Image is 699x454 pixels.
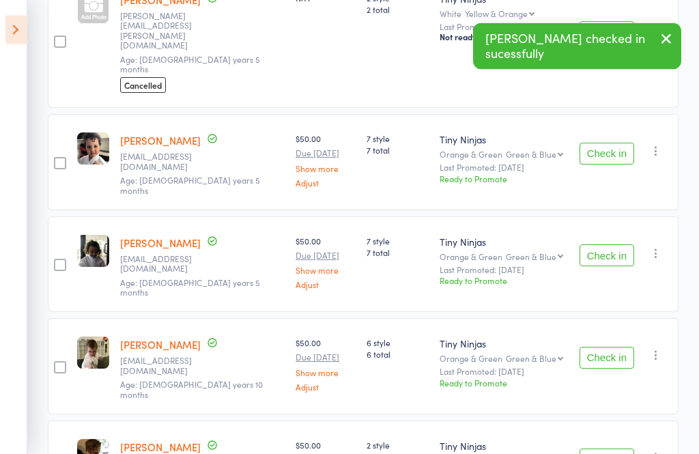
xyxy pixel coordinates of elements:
[440,10,569,18] div: White
[367,247,429,259] span: 7 total
[367,133,429,145] span: 7 style
[120,134,201,148] a: [PERSON_NAME]
[296,165,356,173] a: Show more
[440,337,569,351] div: Tiny Ninjas
[367,440,429,451] span: 2 style
[580,22,634,44] button: Check in
[440,163,569,173] small: Last Promoted: [DATE]
[440,150,569,159] div: Orange & Green
[296,149,356,158] small: Due [DATE]
[120,78,166,94] span: Cancelled
[296,337,356,391] div: $50.00
[440,32,569,43] div: Not ready to promote
[440,253,569,261] div: Orange & Green
[440,133,569,147] div: Tiny Ninjas
[120,236,201,251] a: [PERSON_NAME]
[440,354,569,363] div: Orange & Green
[580,245,634,267] button: Check in
[77,236,109,268] img: image1740545167.png
[296,369,356,378] a: Show more
[120,277,260,298] span: Age: [DEMOGRAPHIC_DATA] years 5 months
[580,347,634,369] button: Check in
[120,338,201,352] a: [PERSON_NAME]
[367,145,429,156] span: 7 total
[440,266,569,275] small: Last Promoted: [DATE]
[296,179,356,188] a: Adjust
[296,281,356,289] a: Adjust
[296,133,356,187] div: $50.00
[367,349,429,360] span: 6 total
[296,236,356,289] div: $50.00
[506,354,556,363] div: Green & Blue
[77,337,109,369] img: image1741754436.png
[296,383,356,392] a: Adjust
[120,255,209,274] small: elysewill@hotmail.com
[580,143,634,165] button: Check in
[120,54,260,75] span: Age: [DEMOGRAPHIC_DATA] years 5 months
[367,4,429,16] span: 2 total
[296,266,356,275] a: Show more
[440,367,569,377] small: Last Promoted: [DATE]
[367,337,429,349] span: 6 style
[120,356,209,376] small: katkemp979@gmail.com
[440,236,569,249] div: Tiny Ninjas
[296,353,356,363] small: Due [DATE]
[506,253,556,261] div: Green & Blue
[440,173,569,185] div: Ready to Promote
[120,175,260,196] span: Age: [DEMOGRAPHIC_DATA] years 5 months
[440,23,569,32] small: Last Promoted: [DATE]
[120,379,263,400] span: Age: [DEMOGRAPHIC_DATA] years 10 months
[120,152,209,172] small: elysewill@hotmail.com
[440,378,569,389] div: Ready to Promote
[473,23,681,70] div: [PERSON_NAME] checked in sucessfully
[77,133,109,165] img: image1740545177.png
[440,275,569,287] div: Ready to Promote
[506,150,556,159] div: Green & Blue
[367,236,429,247] span: 7 style
[120,12,209,51] small: Tracey.e.croker@gmail.com
[465,10,528,18] div: Yellow & Orange
[440,440,569,453] div: Tiny Ninjas
[296,251,356,261] small: Due [DATE]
